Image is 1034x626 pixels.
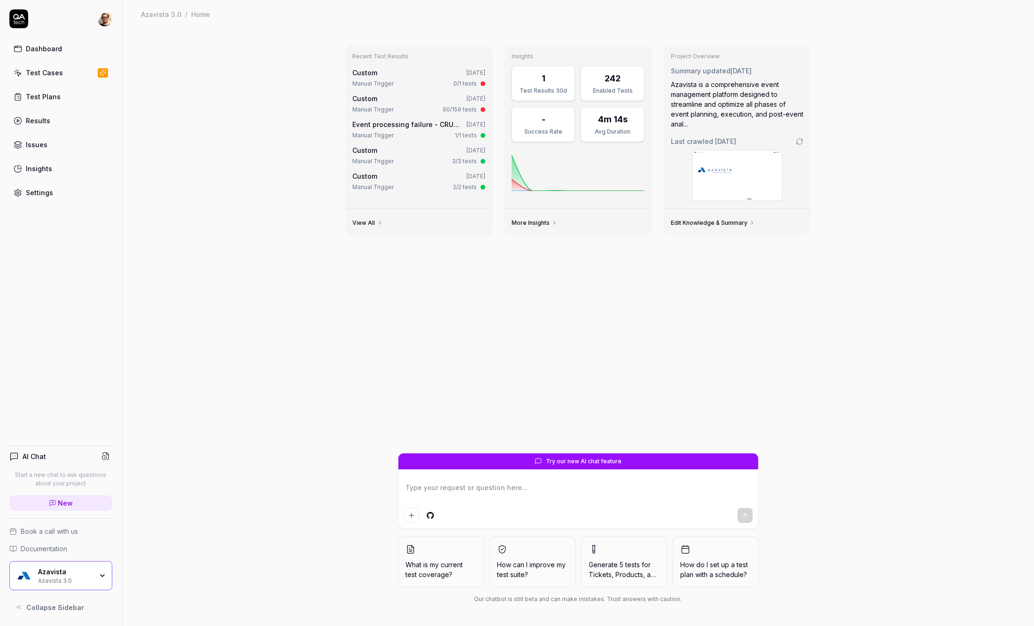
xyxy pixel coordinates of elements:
[589,560,659,579] span: Generate 5 tests for
[398,537,484,587] button: What is my current test coverage?
[353,146,378,154] span: Custom
[353,79,394,88] div: Manual Trigger
[26,140,47,150] div: Issues
[353,120,473,128] span: Event processing failure - CRUD ops
[9,87,112,106] a: Test Plans
[26,68,63,78] div: Test Cases
[191,9,210,19] div: Home
[673,537,759,587] button: How do I set up a test plan with a schedule?
[9,183,112,202] a: Settings
[452,157,477,166] div: 3/3 tests
[518,127,569,136] div: Success Rate
[353,95,378,103] span: Custom
[26,116,50,126] div: Results
[598,113,628,126] div: 4m 14s
[141,9,181,19] div: Azavista 3.0
[404,508,419,523] button: Add attachment
[671,67,731,75] span: Summary updated
[26,164,52,174] div: Insights
[21,544,67,554] span: Documentation
[490,537,575,587] button: How can I improve my test suite?
[21,526,78,536] span: Book a call with us
[353,105,394,114] div: Manual Trigger
[542,113,545,126] div: -
[406,560,476,579] span: What is my current test coverage?
[9,40,112,58] a: Dashboard
[351,92,488,116] a: Custom[DATE]Manual Trigger90/159 tests
[671,136,736,146] span: Last crawled
[443,105,477,114] div: 90/159 tests
[587,87,638,95] div: Enabled Tests
[9,159,112,178] a: Insights
[16,567,32,584] img: Azavista Logo
[9,135,112,154] a: Issues
[38,568,93,576] div: Azavista
[9,561,112,590] button: Azavista LogoAzavistaAzavista 3.0
[97,11,112,26] img: 704fe57e-bae9-4a0d-8bcb-c4203d9f0bb2.jpeg
[26,602,84,612] span: Collapse Sidebar
[185,9,187,19] div: /
[731,67,752,75] time: [DATE]
[466,121,485,128] time: [DATE]
[587,127,638,136] div: Avg Duration
[26,44,62,54] div: Dashboard
[512,53,645,60] h3: Insights
[466,69,485,76] time: [DATE]
[518,87,569,95] div: Test Results 30d
[353,131,394,140] div: Manual Trigger
[715,137,736,145] time: [DATE]
[605,72,621,85] div: 242
[498,560,568,579] span: How can I improve my test suite?
[692,151,782,200] img: Screenshot
[671,53,804,60] h3: Project Overview
[351,118,488,142] a: Event processing failure - CRUD ops[DATE]Manual Trigger1/1 tests
[353,69,378,77] span: Custom
[353,53,486,60] h3: Recent Test Results
[38,576,93,584] div: Azavista 3.0
[453,183,477,191] div: 2/2 tests
[58,498,73,508] span: New
[398,595,759,603] div: Our chatbot is still beta and can make mistakes. Trust answers with caution.
[351,143,488,167] a: Custom[DATE]Manual Trigger3/3 tests
[9,63,112,82] a: Test Cases
[353,172,378,180] span: Custom
[512,219,557,227] a: More Insights
[9,495,112,511] a: New
[466,147,485,154] time: [DATE]
[542,72,545,85] div: 1
[671,79,804,129] div: Azavista is a comprehensive event management platform designed to streamline and optimize all pha...
[26,188,53,198] div: Settings
[546,457,622,466] span: Try our new AI chat feature
[9,598,112,617] button: Collapse Sidebar
[453,79,477,88] div: 0/1 tests
[9,111,112,130] a: Results
[9,526,112,536] a: Book a call with us
[351,169,488,193] a: Custom[DATE]Manual Trigger2/2 tests
[671,219,755,227] a: Edit Knowledge & Summary
[353,219,383,227] a: View All
[466,173,485,180] time: [DATE]
[9,544,112,554] a: Documentation
[681,560,751,579] span: How do I set up a test plan with a schedule?
[353,183,394,191] div: Manual Trigger
[455,131,477,140] div: 1/1 tests
[9,471,112,488] p: Start a new chat to ask questions about your project
[581,537,667,587] button: Generate 5 tests forTickets, Products, and Orders
[466,95,485,102] time: [DATE]
[589,571,683,578] span: Tickets, Products, and Orders
[353,157,394,166] div: Manual Trigger
[796,138,803,145] a: Go to crawling settings
[351,66,488,90] a: Custom[DATE]Manual Trigger0/1 tests
[23,452,46,461] h4: AI Chat
[26,92,61,102] div: Test Plans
